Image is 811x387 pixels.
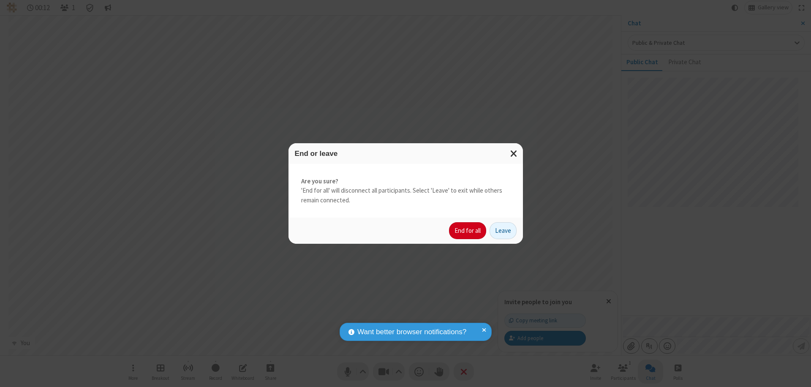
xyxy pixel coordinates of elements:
strong: Are you sure? [301,177,510,186]
button: End for all [449,222,486,239]
button: Leave [490,222,517,239]
div: 'End for all' will disconnect all participants. Select 'Leave' to exit while others remain connec... [288,164,523,218]
span: Want better browser notifications? [357,327,466,338]
button: Close modal [505,143,523,164]
h3: End or leave [295,150,517,158]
